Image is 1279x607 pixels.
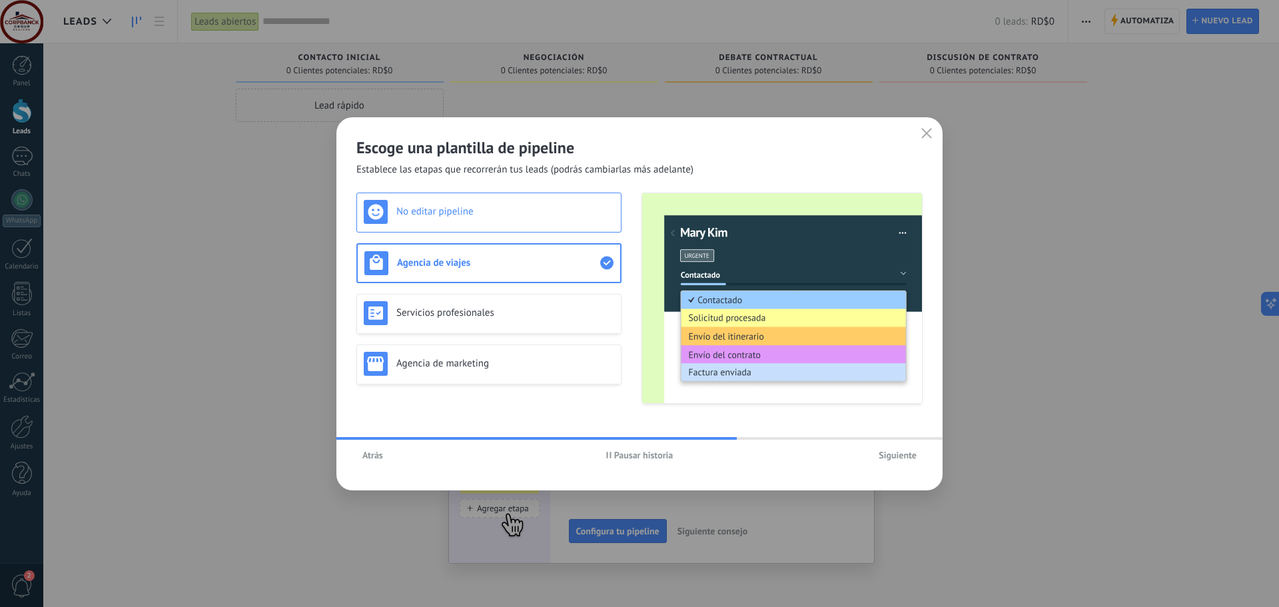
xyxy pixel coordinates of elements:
[396,205,614,218] h3: No editar pipeline
[356,163,693,177] span: Establece las etapas que recorrerán tus leads (podrás cambiarlas más adelante)
[356,445,389,465] button: Atrás
[614,450,673,460] span: Pausar historia
[873,445,923,465] button: Siguiente
[396,306,614,319] h3: Servicios profesionales
[879,450,917,460] span: Siguiente
[356,137,923,158] h2: Escoge una plantilla de pipeline
[600,445,679,465] button: Pausar historia
[397,257,600,269] h3: Agencia de viajes
[396,357,614,370] h3: Agencia de marketing
[362,450,383,460] span: Atrás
